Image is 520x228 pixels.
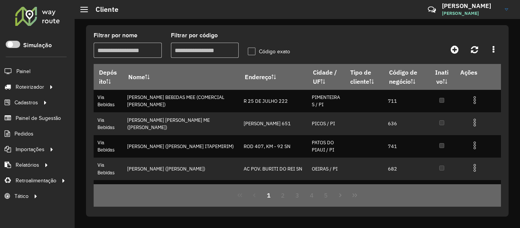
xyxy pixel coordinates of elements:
td: [PERSON_NAME] 651 [240,112,308,135]
td: 741 [384,135,429,158]
a: Contato Rápido [424,2,440,18]
td: [PERSON_NAME] [PERSON_NAME] ME ([PERSON_NAME]) [123,112,239,135]
span: Roteirizador [16,83,44,91]
td: Via Bebidas [94,158,123,180]
th: Cidade / UF [308,64,345,90]
span: Pedidos [14,130,33,138]
td: OEIRAS / PI [308,158,345,180]
td: R 25 DE JULHO 222 [240,90,308,112]
th: Código de negócio [384,64,429,90]
td: AV SENADOR [PERSON_NAME] SN [240,180,308,202]
span: [PERSON_NAME] [442,10,499,17]
td: Via Bebidas [94,180,123,202]
button: 1 [262,188,276,202]
th: Depósito [94,64,123,90]
span: Relatórios [16,161,39,169]
button: 5 [319,188,333,202]
td: [PERSON_NAME] ([PERSON_NAME] ITAPEMIRIM) [123,135,239,158]
label: Código exato [248,48,290,56]
h2: Cliente [88,5,118,14]
button: Last Page [348,188,362,202]
td: PATOS DO PIAUI / PI [308,135,345,158]
button: 2 [276,188,290,202]
th: Ações [455,64,501,80]
button: 3 [290,188,305,202]
span: Painel [16,67,30,75]
td: ADEMAR [PERSON_NAME] (TREILLER DO ADEMAR) [123,180,239,202]
label: Filtrar por nome [94,31,137,40]
td: ROD 407, KM - 92 SN [240,135,308,158]
td: PICOS / PI [308,180,345,202]
span: Importações [16,145,45,153]
span: Cadastros [14,99,38,107]
th: Tipo de cliente [345,64,384,90]
span: Painel de Sugestão [16,114,61,122]
th: Nome [123,64,239,90]
td: Via Bebidas [94,112,123,135]
td: PIMENTEIRAS / PI [308,90,345,112]
td: 711 [384,90,429,112]
button: 4 [305,188,319,202]
span: Tático [14,192,29,200]
span: Retroalimentação [16,177,56,185]
td: 636 [384,112,429,135]
td: Via Bebidas [94,90,123,112]
td: AC POV. BURITI DO REI SN [240,158,308,180]
td: 682 [384,158,429,180]
td: 623 [384,180,429,202]
h3: [PERSON_NAME] [442,2,499,10]
label: Filtrar por código [171,31,218,40]
th: Inativo [429,64,455,90]
button: Next Page [333,188,348,202]
th: Endereço [240,64,308,90]
td: PICOS / PI [308,112,345,135]
td: Via Bebidas [94,135,123,158]
td: [PERSON_NAME] ([PERSON_NAME]) [123,158,239,180]
label: Simulação [23,41,52,50]
td: [PERSON_NAME] BEBIDAS MEE (COMERCIAL [PERSON_NAME]) [123,90,239,112]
